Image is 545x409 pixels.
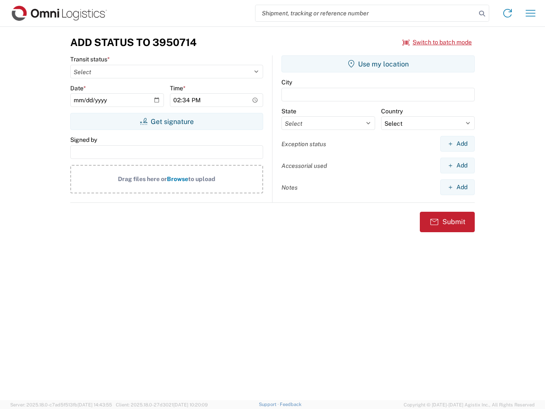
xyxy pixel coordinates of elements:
[116,402,208,407] span: Client: 2025.18.0-27d3021
[259,402,280,407] a: Support
[281,107,296,115] label: State
[170,84,186,92] label: Time
[440,179,475,195] button: Add
[281,162,327,170] label: Accessorial used
[173,402,208,407] span: [DATE] 10:20:09
[402,35,472,49] button: Switch to batch mode
[440,136,475,152] button: Add
[70,55,110,63] label: Transit status
[281,184,298,191] label: Notes
[281,78,292,86] label: City
[188,176,215,182] span: to upload
[70,84,86,92] label: Date
[70,113,263,130] button: Get signature
[118,176,167,182] span: Drag files here or
[280,402,301,407] a: Feedback
[420,212,475,232] button: Submit
[381,107,403,115] label: Country
[281,140,326,148] label: Exception status
[70,36,197,49] h3: Add Status to 3950714
[70,136,97,144] label: Signed by
[404,401,535,409] span: Copyright © [DATE]-[DATE] Agistix Inc., All Rights Reserved
[77,402,112,407] span: [DATE] 14:43:55
[255,5,476,21] input: Shipment, tracking or reference number
[281,55,475,72] button: Use my location
[167,176,188,182] span: Browse
[10,402,112,407] span: Server: 2025.18.0-c7ad5f513fb
[440,158,475,173] button: Add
